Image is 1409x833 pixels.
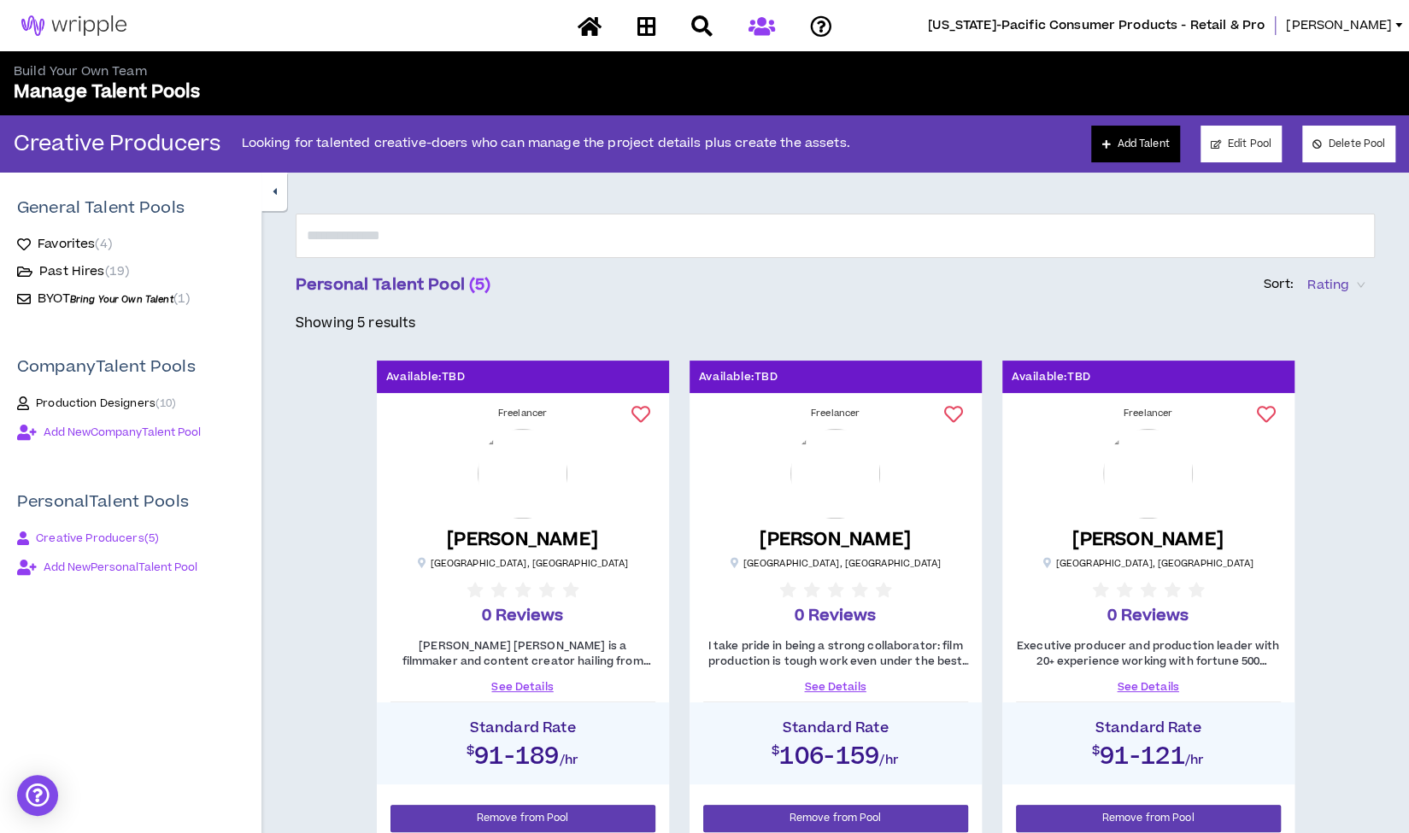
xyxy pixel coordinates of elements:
[703,805,968,832] button: Remove from Pool
[14,131,221,158] p: Creative Producers
[390,679,655,695] a: See Details
[390,805,655,832] button: Remove from Pool
[469,273,490,296] span: ( 5 )
[1116,582,1133,599] span: star
[36,396,176,410] span: Production Designers
[44,425,201,439] span: Add New Company Talent Pool
[39,263,129,280] span: Past Hires
[790,429,880,519] img: e8HKReM7YKPM4QLO0Q7lCntjcTKwySf8vyT4zY12.png
[17,393,244,414] a: Production Designers(10)
[875,582,892,599] span: star
[1102,810,1195,826] span: Remove from Pool
[703,679,968,695] a: See Details
[1185,750,1205,768] span: /hr
[17,261,129,282] a: Past Hires(19)
[1164,582,1181,599] span: star
[538,582,555,599] span: star
[1201,126,1282,162] button: Edit Pool
[447,529,598,550] h5: [PERSON_NAME]
[38,290,173,308] span: BYOT
[699,369,778,385] p: Available: TBD
[17,420,201,444] button: Add NewCompanyTalent Pool
[703,638,968,669] p: I take pride in being a strong collaborator: film production is tough work even under the best co...
[698,719,973,736] h4: Standard Rate
[1011,719,1286,736] h4: Standard Rate
[1286,16,1392,35] span: [PERSON_NAME]
[17,289,190,309] a: BYOTBring Your Own Talent(1)
[173,290,190,308] span: ( 1 )
[17,490,244,514] p: Personal Talent Pools
[17,234,112,255] a: Favorites(4)
[296,273,490,297] p: Personal Talent Pool
[1072,529,1224,550] h5: [PERSON_NAME]
[1012,369,1091,385] p: Available: TBD
[105,262,130,280] span: ( 19 )
[698,736,973,767] h2: $106-159
[560,750,579,768] span: /hr
[790,810,882,826] span: Remove from Pool
[1011,736,1286,767] h2: $91-121
[1188,582,1205,599] span: star
[1016,638,1281,669] p: Executive producer and production leader with 20+ experience working with fortune 500 brands. Suc...
[386,369,466,385] p: Available: TBD
[44,560,197,574] span: Add New Personal Talent Pool
[14,80,705,104] p: Manage Talent Pools
[1263,275,1294,294] p: Sort:
[17,775,58,816] div: Open Intercom Messenger
[827,582,844,599] span: star
[879,750,899,768] span: /hr
[467,582,484,599] span: star
[156,396,177,411] span: ( 10 )
[1092,577,1205,628] button: 0 Reviews
[1016,805,1281,832] button: Remove from Pool
[803,582,820,599] span: star
[562,582,579,599] span: star
[779,577,892,628] button: 0 Reviews
[17,197,185,220] p: General Talent Pools
[795,604,876,628] p: 0 Reviews
[390,638,655,669] p: [PERSON_NAME] [PERSON_NAME] is a filmmaker and content creator hailing from [GEOGRAPHIC_DATA]. Af...
[1042,557,1254,570] p: [GEOGRAPHIC_DATA] , [GEOGRAPHIC_DATA]
[1302,126,1395,162] button: Delete Pool
[1140,582,1157,599] span: star
[851,582,868,599] span: star
[1092,582,1109,599] span: star
[417,557,629,570] p: [GEOGRAPHIC_DATA] , [GEOGRAPHIC_DATA]
[17,555,197,579] button: Add NewPersonalTalent Pool
[385,719,660,736] h4: Standard Rate
[390,407,655,420] div: Freelancer
[144,531,159,546] span: ( 5 )
[70,293,173,306] span: Bring Your Own Talent
[14,63,705,80] p: Build Your Own Team
[760,529,911,550] h5: [PERSON_NAME]
[17,355,244,379] p: Company Talent Pools
[242,134,850,153] p: Looking for talented creative-doers who can manage the project details plus create the assets.
[36,531,159,545] span: Creative Producers
[17,528,244,548] a: Creative Producers(5)
[477,810,569,826] span: Remove from Pool
[1016,679,1281,695] a: See Details
[95,235,111,253] span: ( 4 )
[779,582,796,599] span: star
[1016,407,1281,420] div: Freelancer
[478,429,567,519] img: WnNvSJ4JxN25Es5qZO1sCplHWZDmAdWCsAbvkTWh.png
[928,16,1265,35] span: Georgia-Pacific Consumer Products - Retail & Pro
[730,557,942,570] p: [GEOGRAPHIC_DATA] , [GEOGRAPHIC_DATA]
[703,407,968,420] div: Freelancer
[385,736,660,767] h2: $91-189
[1091,126,1179,162] a: Add Talent
[514,582,531,599] span: star
[1103,429,1193,519] img: LRTEl2eEkdd7xYGfoflCUXhKwhZwCalNjCysFZQF.png
[1107,604,1189,628] p: 0 Reviews
[482,604,563,628] p: 0 Reviews
[490,582,508,599] span: star
[296,313,415,333] p: Showing 5 results
[1307,273,1365,298] span: Rating
[467,577,579,628] button: 0 Reviews
[38,236,112,253] span: Favorites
